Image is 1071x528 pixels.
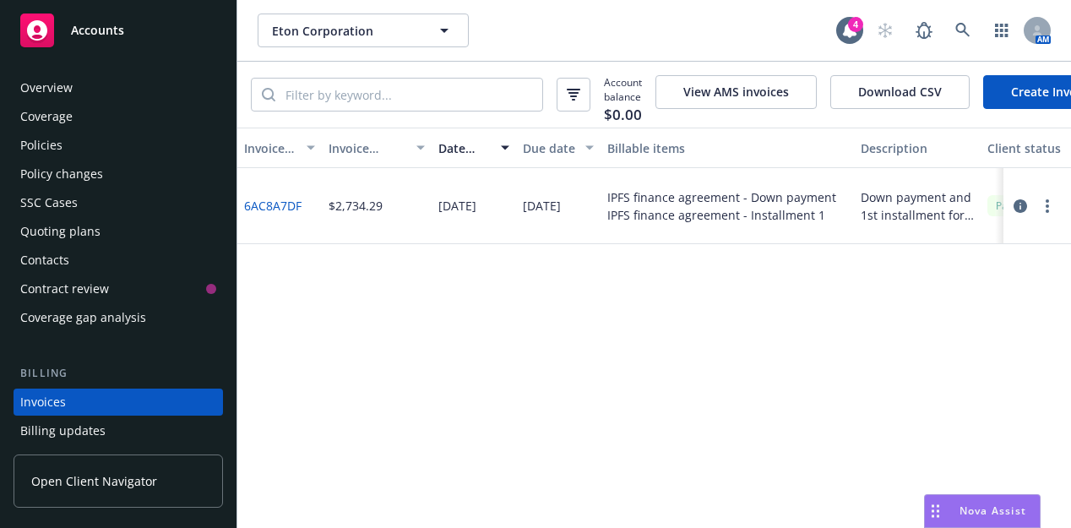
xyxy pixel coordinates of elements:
div: Invoices [20,389,66,416]
div: [DATE] [523,197,561,215]
div: Coverage [20,103,73,130]
div: Invoice ID [244,139,296,157]
a: Coverage gap analysis [14,304,223,331]
div: $2,734.29 [329,197,383,215]
a: Billing updates [14,417,223,444]
div: 4 [848,17,863,32]
span: Nova Assist [960,504,1026,518]
button: Download CSV [830,75,970,109]
a: Contract review [14,275,223,302]
a: SSC Cases [14,189,223,216]
span: Account balance [604,75,642,114]
button: Billable items [601,128,854,168]
a: Coverage [14,103,223,130]
span: Eton Corporation [272,22,418,40]
span: Accounts [71,24,124,37]
a: Invoices [14,389,223,416]
a: Policy changes [14,161,223,188]
div: Billing [14,365,223,382]
span: $0.00 [604,104,642,126]
svg: Search [262,88,275,101]
div: IPFS finance agreement - Installment 1 [607,206,836,224]
a: Search [946,14,980,47]
div: Policy changes [20,161,103,188]
button: Nova Assist [924,494,1041,528]
button: Due date [516,128,601,168]
div: Overview [20,74,73,101]
a: Overview [14,74,223,101]
input: Filter by keyword... [275,79,542,111]
span: Open Client Navigator [31,472,157,490]
div: IPFS finance agreement - Down payment [607,188,836,206]
button: Eton Corporation [258,14,469,47]
div: Quoting plans [20,218,101,245]
div: SSC Cases [20,189,78,216]
a: Policies [14,132,223,159]
div: Contacts [20,247,69,274]
div: Billable items [607,139,847,157]
a: Accounts [14,7,223,54]
a: Contacts [14,247,223,274]
a: 6AC8A7DF [244,197,302,215]
button: Date issued [432,128,516,168]
a: Start snowing [868,14,902,47]
div: Down payment and 1st installment for Directors & Officers Insurance Policy [861,188,974,224]
button: View AMS invoices [655,75,817,109]
a: Switch app [985,14,1019,47]
a: Report a Bug [907,14,941,47]
div: Invoice amount [329,139,406,157]
div: Coverage gap analysis [20,304,146,331]
a: Quoting plans [14,218,223,245]
div: Policies [20,132,63,159]
div: Drag to move [925,495,946,527]
div: Contract review [20,275,109,302]
div: Paid [987,195,1025,216]
div: Billing updates [20,417,106,444]
button: Invoice amount [322,128,432,168]
div: Due date [523,139,575,157]
button: Invoice ID [237,128,322,168]
div: [DATE] [438,197,476,215]
div: Date issued [438,139,491,157]
button: Description [854,128,981,168]
div: Description [861,139,974,157]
